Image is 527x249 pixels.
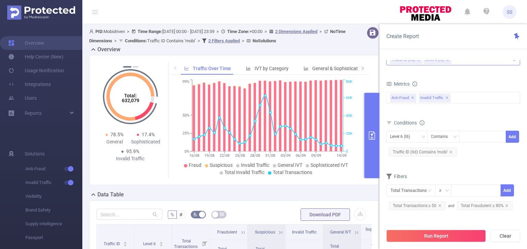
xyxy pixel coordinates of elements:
span: Total Fraudulent ≥ 80% [457,201,513,210]
i: icon: close [417,58,420,62]
span: Invalid Traffic [292,230,317,235]
span: Mobidriven [DATE] 00:00 - [DATE] 23:59 +00:00 [89,29,346,43]
a: Users [8,91,37,105]
i: icon: down [421,135,425,140]
tspan: 06/09 [296,153,306,158]
button: Run Report [386,230,486,242]
button: Add [506,131,519,143]
button: Add [501,184,514,196]
tspan: 0% [185,149,189,154]
span: Total Invalid Traffic [224,170,265,175]
i: icon: user [89,29,95,34]
span: > [262,29,269,34]
h2: Data Table [97,191,124,199]
span: Reports [25,110,42,116]
a: Reports [25,106,42,120]
i: icon: info-circle [420,120,424,125]
div: Invalid Traffic [115,155,146,162]
i: icon: bg-colors [193,212,197,216]
tspan: 20K [346,131,352,136]
tspan: 16/08 [189,153,199,158]
div: ≥ [439,185,446,196]
span: Invalid Traffic [241,162,269,168]
span: SS [507,5,512,19]
span: Brand Safety [25,203,82,217]
span: Invalid Traffic [419,94,450,102]
i: icon: info-circle [412,82,417,86]
i: icon: right [361,66,365,70]
b: Conditions : [125,38,147,43]
span: Total Transactions [174,239,199,249]
span: ✕ [411,94,414,102]
span: General IVT [278,162,302,168]
a: Integrations [8,77,51,91]
input: Search... [96,209,162,220]
span: > [112,38,119,43]
a: Usage Notification [8,64,64,77]
span: > [214,29,221,34]
i: icon: table [220,212,224,216]
span: Level 6 [143,241,157,246]
div: Sophisticated [130,138,162,145]
i: icon: caret-down [124,243,127,246]
div: Sort [123,241,127,245]
div: Sort [159,241,163,245]
span: and [448,204,516,208]
tspan: 632,079 [121,98,139,103]
a: Help Center (New) [8,50,63,64]
span: Metrics [386,81,410,87]
span: Passport [25,231,82,245]
span: Sophisticated IVT [311,162,348,168]
span: Total Transactions [273,170,312,175]
span: Anti-Fraud [25,162,82,176]
tspan: 25/08 [235,153,245,158]
span: > [125,29,131,34]
b: No Solutions [253,38,276,43]
span: Solutions [25,147,45,161]
span: Traffic ID [104,241,121,246]
i: icon: caret-up [159,241,163,243]
a: Overview [8,36,44,50]
span: Supply Intelligence [25,217,82,231]
tspan: 14/09 [336,153,346,158]
span: Create Report [386,33,419,40]
button: 1 [123,66,131,67]
span: General & Sophisticated IVT by Category [312,66,398,71]
span: > [240,38,246,43]
tspan: Total: [124,93,137,98]
i: icon: bar-chart [304,66,308,71]
span: Traffic Over Time [193,66,231,71]
span: Total Transactions ≥ 50 [389,201,446,210]
i: icon: close [449,150,453,154]
span: Conditions [394,120,424,126]
span: Filters [386,174,407,179]
tspan: 99% [183,80,189,84]
span: > [196,38,202,43]
tspan: 60K [346,96,352,100]
i: icon: down [453,135,457,140]
b: Time Zone: [227,29,249,34]
tspan: 40K [346,113,352,118]
span: Invalid Traffic [25,176,82,190]
span: Suspicious [255,230,275,235]
span: ✕ [446,94,448,102]
div: General [99,138,130,145]
i: icon: close [438,204,442,207]
u: 2 Dimensions Applied [275,29,317,34]
span: 17.4% [142,132,155,137]
tspan: 09/09 [311,153,321,158]
i: icon: caret-up [124,241,127,243]
tspan: 80K [346,80,352,84]
span: > [317,29,324,34]
span: Fraudulent [217,230,237,235]
span: Anti-Fraud [390,94,416,102]
h2: Overview [97,45,120,54]
tspan: 03/09 [280,153,290,158]
span: Suspicious [210,162,233,168]
span: Traffic ID (tid) Contains 'mobi' [389,148,457,156]
tspan: 0 [346,149,348,154]
button: Clear [491,230,520,242]
div: Contains [431,131,453,142]
i: icon: bar-chart [246,66,251,71]
b: PID: [95,29,104,34]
